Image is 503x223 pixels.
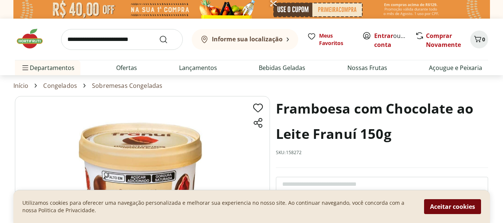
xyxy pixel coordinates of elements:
[61,29,183,50] input: search
[13,82,29,89] a: Início
[43,82,77,89] a: Congelados
[426,32,461,49] a: Comprar Novamente
[482,36,485,43] span: 0
[374,31,407,49] span: ou
[179,63,217,72] a: Lançamentos
[15,28,52,50] img: Hortifruti
[116,63,137,72] a: Ofertas
[347,63,387,72] a: Nossas Frutas
[276,150,302,156] p: SKU: 158272
[307,32,353,47] a: Meus Favoritos
[159,35,177,44] button: Submit Search
[429,63,482,72] a: Açougue e Peixaria
[424,199,481,214] button: Aceitar cookies
[212,35,283,43] b: Informe sua localização
[21,59,30,77] button: Menu
[92,82,162,89] a: Sobremesas Congeladas
[22,199,415,214] p: Utilizamos cookies para oferecer uma navegação personalizada e melhorar sua experiencia no nosso ...
[470,31,488,48] button: Carrinho
[374,32,415,49] a: Criar conta
[276,96,488,147] h1: Framboesa com Chocolate ao Leite Franuí 150g
[259,63,305,72] a: Bebidas Geladas
[192,29,298,50] button: Informe sua localização
[374,32,393,40] a: Entrar
[21,59,74,77] span: Departamentos
[319,32,353,47] span: Meus Favoritos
